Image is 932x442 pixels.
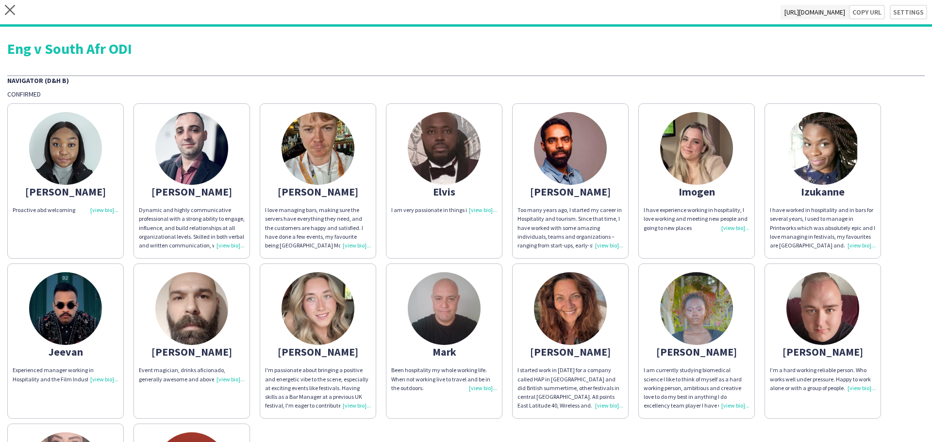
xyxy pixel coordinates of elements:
[139,206,245,250] div: Dynamic and highly communicative professional with a strong ability to engage, influence, and bui...
[660,112,733,185] img: thumb-6822254c0a914.jpeg
[770,366,876,393] div: I’m a hard working reliable person. Who works well under pressure. Happy to work alone or with a ...
[391,187,497,196] div: Elvis
[391,206,497,214] div: I am very passionate in things i do.
[391,366,497,393] div: Been hospitality my whole working life. When not working live to travel and be in the outdoors.
[139,187,245,196] div: [PERSON_NAME]
[517,206,623,250] div: Too many years ago, I started my career in Hospitality and tourism. Since that time, I have worke...
[781,5,849,19] span: [URL][DOMAIN_NAME]
[644,187,749,196] div: Imogen
[282,272,354,345] img: thumb-66a8b32aaada7.jpeg
[770,206,876,250] div: I have worked in hospitality and in bars for several years, I used to manage in Printworks which ...
[517,187,623,196] div: [PERSON_NAME]
[534,112,607,185] img: thumb-62b9a8ebb0c56.jpg
[7,90,925,98] div: Confirmed
[534,272,607,345] img: thumb-68153832a7a5f.jpeg
[265,366,371,410] div: I'm passionate about bringing a positive and energetic vibe to the scene, especially at exciting ...
[155,272,228,345] img: thumb-681cae6d16f44.png
[282,112,354,185] img: thumb-665727b6b3539.jpg
[29,112,102,185] img: thumb-66f41970e6c8d.jpg
[660,272,733,345] img: thumb-663d22d8777c2.jpeg
[644,206,749,232] div: I have experience working in hospitality, I love working and meeting new people and going to new ...
[517,347,623,356] div: [PERSON_NAME]
[644,347,749,356] div: [PERSON_NAME]
[770,187,876,196] div: Izukanne
[391,347,497,356] div: Mark
[7,75,925,85] div: Navigator (D&H B)
[890,5,927,19] button: Settings
[644,366,749,410] div: I am currently studying biomedical science I like to think of myself as a hard working person, am...
[13,366,118,383] div: Experienced manager working in Hospitality and the Film Industry.
[13,206,118,214] div: Proactive abd welcoming
[786,272,859,345] img: thumb-66a2838e7270e.jpeg
[265,347,371,356] div: [PERSON_NAME]
[849,5,885,19] button: Copy url
[139,366,245,383] div: Event magician, drinks aficionado, generally awesome and above all, modest!
[13,347,118,356] div: Jeevan
[786,112,859,185] img: thumb-6550d27846591.jpg
[265,206,371,250] div: I love managing bars, making sure the servers have everything they need, and the customers are ha...
[770,347,876,356] div: [PERSON_NAME]
[139,347,245,356] div: [PERSON_NAME]
[29,272,102,345] img: thumb-68a62f6607af0.jpeg
[408,272,481,345] img: thumb-682330d847136.jpg
[7,41,925,56] div: Eng v South Afr ODI
[408,112,481,185] img: thumb-6601784475934.jpeg
[265,187,371,196] div: [PERSON_NAME]
[155,112,228,185] img: thumb-67955397284f9.jpeg
[13,187,118,196] div: [PERSON_NAME]
[517,366,623,410] div: I started work in [DATE] for a company called HAP in [GEOGRAPHIC_DATA] and did British summertime...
